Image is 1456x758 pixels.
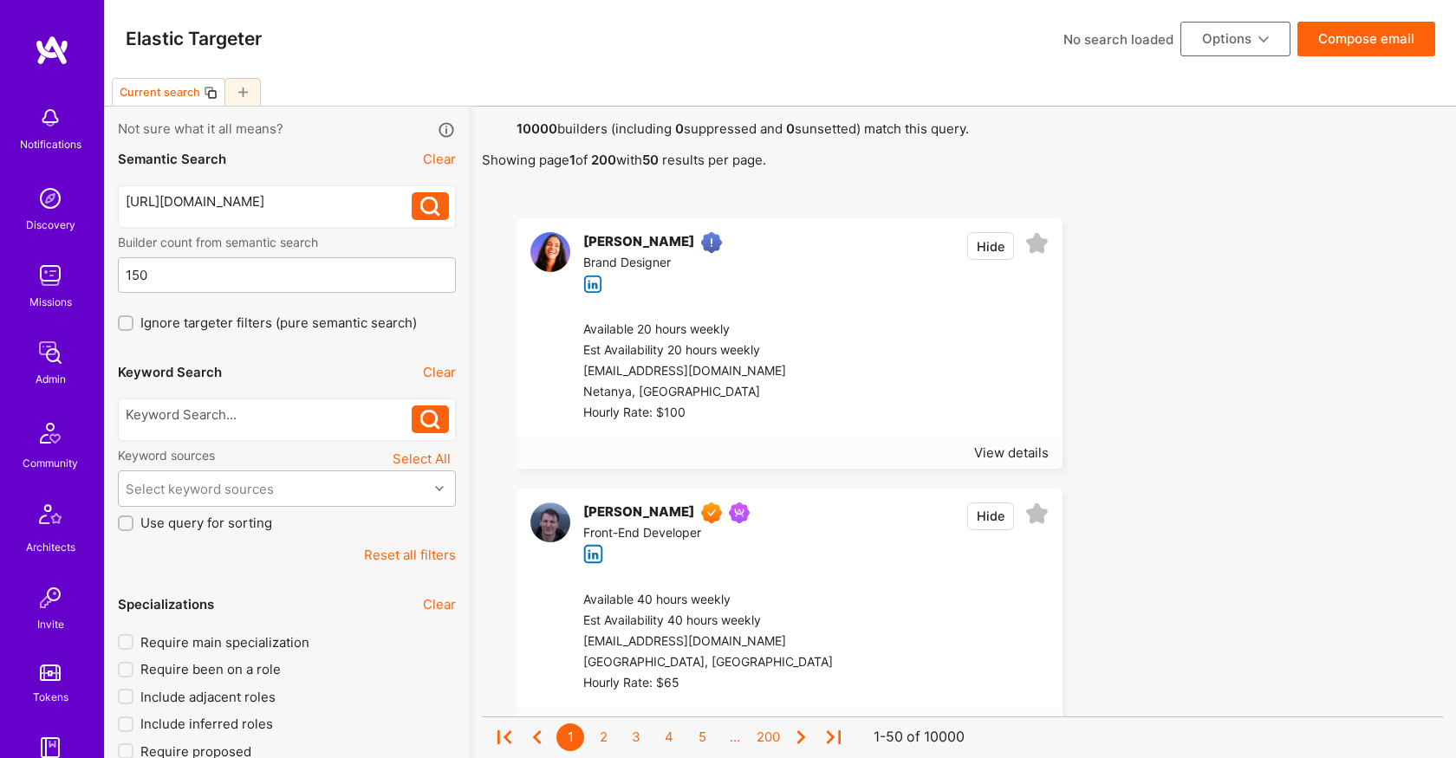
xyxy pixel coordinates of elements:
div: [EMAIL_ADDRESS][DOMAIN_NAME] [583,361,816,382]
img: Exceptional A.Teamer [701,502,722,523]
h3: Elastic Targeter [126,28,262,49]
span: Not sure what it all means? [118,120,283,139]
div: [PERSON_NAME] [583,232,694,253]
p: Showing page of with results per page. [482,151,1443,169]
div: View details [974,713,1049,731]
div: 2 [589,723,617,751]
img: Architects [29,496,71,538]
div: Tokens [33,688,68,706]
i: icon EmptyStar [1025,232,1049,256]
span: Require been on a role [140,660,281,678]
div: Available 20 hours weekly [583,320,816,340]
label: Builder count from semantic search [118,234,456,250]
div: Brand Designer [583,253,729,274]
div: Invite [37,615,64,633]
img: teamwork [33,258,68,293]
img: User Avatar [530,232,570,272]
i: icon Copy [204,86,218,100]
strong: 200 [591,152,616,168]
i: icon Search [420,410,440,430]
div: 3 [622,723,650,751]
div: [PERSON_NAME] [583,502,694,523]
div: 1 [556,723,584,751]
div: View details [974,444,1049,462]
i: icon Search [420,197,440,217]
img: discovery [33,181,68,216]
span: Ignore targeter filters (pure semantic search) [140,314,417,332]
strong: 0 [786,120,795,137]
span: Include inferred roles [140,715,273,733]
button: Hide [967,232,1014,260]
button: Select All [387,447,456,470]
div: Discovery [26,216,75,234]
i: icon linkedIn [583,544,603,564]
button: Clear [423,363,456,381]
div: Admin [36,370,66,388]
button: Compose email [1297,22,1435,56]
a: User Avatar [530,232,570,294]
div: [GEOGRAPHIC_DATA], [GEOGRAPHIC_DATA] [583,652,833,673]
div: [EMAIL_ADDRESS][DOMAIN_NAME] [583,632,833,652]
span: Include adjacent roles [140,688,276,706]
i: icon Info [437,120,457,140]
div: Hourly Rate: $65 [583,673,833,694]
img: High Potential User [701,232,722,253]
div: Missions [29,293,72,311]
div: 1-50 of 10000 [874,729,965,747]
div: 4 [655,723,683,751]
i: icon Chevron [435,484,444,493]
button: Clear [423,595,456,613]
span: Use query for sorting [140,514,272,532]
a: User Avatar [530,502,570,564]
div: Netanya, [GEOGRAPHIC_DATA] [583,382,816,403]
img: tokens [40,664,61,681]
div: Available 40 hours weekly [583,590,833,611]
span: builders (including suppressed and sunsetted) match this query. [482,120,1443,169]
img: Been on Mission [729,502,750,523]
div: Architects [26,538,75,556]
div: Est Availability 40 hours weekly [583,611,833,632]
span: Require main specialization [140,633,309,651]
img: bell [33,100,68,135]
div: 200 [754,723,782,751]
div: [URL][DOMAIN_NAME] [126,192,413,211]
button: Reset all filters [364,546,456,564]
strong: 1 [569,152,575,168]
div: Front-End Developer [583,523,757,544]
strong: 50 [642,152,659,168]
div: Current search [120,86,200,99]
img: Community [29,412,71,454]
strong: 0 [675,120,684,137]
button: Clear [423,150,456,168]
div: Est Availability 20 hours weekly [583,340,816,361]
div: 5 [688,723,716,751]
button: Options [1180,22,1290,56]
img: User Avatar [530,502,570,542]
button: Hide [967,502,1014,530]
div: No search loaded [1063,30,1173,49]
i: icon Plus [238,87,248,97]
i: icon EmptyStar [1025,502,1049,526]
div: Hourly Rate: $100 [583,403,816,424]
div: Select keyword sources [126,480,274,498]
div: Notifications [20,135,81,153]
i: icon ArrowDownBlack [1258,35,1269,45]
div: Keyword Search [118,363,222,381]
label: Keyword sources [118,447,215,463]
strong: 10000 [517,120,557,137]
img: logo [35,35,69,66]
div: Semantic Search [118,150,226,168]
img: admin teamwork [33,335,68,370]
div: ... [721,723,749,751]
img: Invite [33,580,68,615]
div: Community [23,454,78,472]
i: icon linkedIn [583,275,603,295]
div: Specializations [118,595,214,613]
